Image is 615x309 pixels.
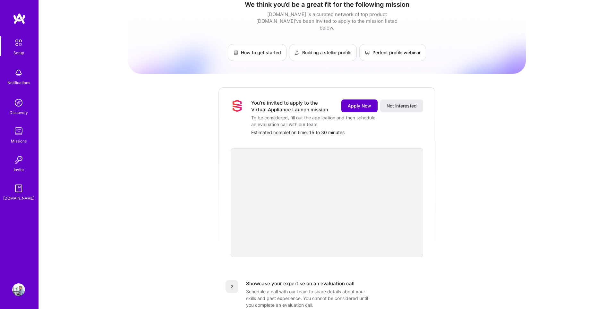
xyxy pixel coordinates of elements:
img: logo [13,13,26,24]
div: [DOMAIN_NAME] is a curated network of top product [DOMAIN_NAME]’ve been invited to apply to the m... [255,11,399,31]
img: guide book [12,182,25,195]
div: Notifications [7,79,30,86]
a: Perfect profile webinar [359,44,426,61]
img: User Avatar [12,283,25,296]
img: Invite [12,153,25,166]
div: [DOMAIN_NAME] [3,195,34,202]
img: Perfect profile webinar [365,50,370,55]
img: teamwork [12,125,25,138]
img: setup [12,36,25,49]
a: How to get started [228,44,286,61]
iframe: video [231,148,423,257]
div: To be considered, fill out the application and then schedule an evaluation call with our team. [251,114,380,128]
img: discovery [12,96,25,109]
div: Missions [11,138,27,144]
button: Apply Now [341,99,378,112]
h1: We think you’d be a great fit for the following mission [128,1,526,8]
img: bell [12,66,25,79]
div: Discovery [10,109,28,116]
div: Estimated completion time: 15 to 30 minutes [251,129,423,136]
img: How to get started [233,50,238,55]
div: Invite [14,166,24,173]
button: Not interested [380,99,423,112]
span: Apply Now [348,103,371,109]
img: Company Logo [231,99,243,112]
div: Setup [13,49,24,56]
div: You’re invited to apply to the Virtual Appliance Launch mission [251,99,334,113]
div: 2 [226,280,238,293]
div: Schedule a call with our team to share details about your skills and past experience. You cannot ... [246,288,374,308]
a: User Avatar [11,283,27,296]
img: Building a stellar profile [295,50,300,55]
a: Building a stellar profile [289,44,357,61]
div: Showcase your expertise on an evaluation call [246,280,354,287]
span: Not interested [387,103,417,109]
